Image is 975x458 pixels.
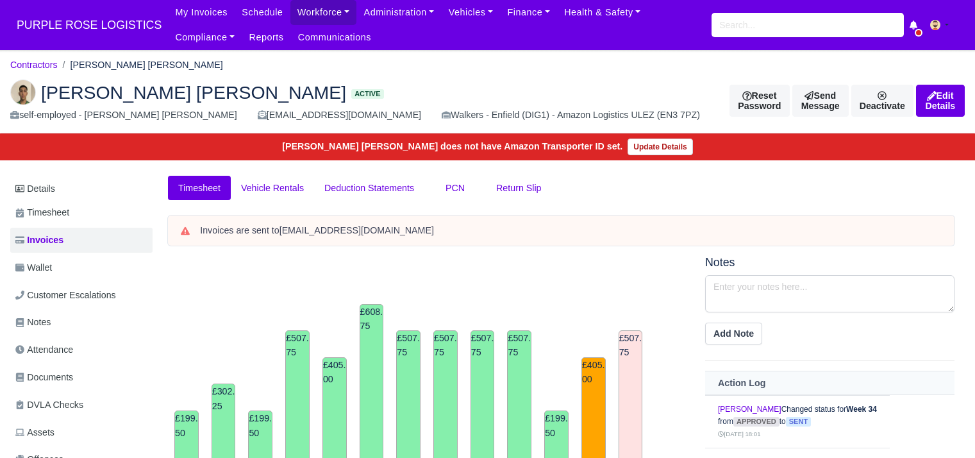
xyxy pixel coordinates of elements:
[15,233,63,248] span: Invoices
[10,177,153,201] a: Details
[10,12,168,38] span: PURPLE ROSE LOGISTICS
[10,255,153,280] a: Wallet
[786,417,811,427] span: sent
[15,425,54,440] span: Assets
[916,85,965,117] a: Edit Details
[58,58,223,72] li: [PERSON_NAME] [PERSON_NAME]
[851,85,913,117] a: Deactivate
[718,430,760,437] small: [DATE] 18:01
[442,108,700,123] div: Walkers - Enfield (DIG1) - Amazon Logistics ULEZ (EN3 7PZ)
[10,337,153,362] a: Attendance
[486,176,551,201] a: Return Slip
[15,343,73,357] span: Attendance
[10,228,153,253] a: Invoices
[15,205,69,220] span: Timesheet
[729,85,790,117] button: Reset Password
[279,225,434,235] strong: [EMAIL_ADDRESS][DOMAIN_NAME]
[168,25,242,50] a: Compliance
[258,108,421,123] div: [EMAIL_ADDRESS][DOMAIN_NAME]
[10,13,168,38] a: PURPLE ROSE LOGISTICS
[41,83,346,101] span: [PERSON_NAME] [PERSON_NAME]
[718,405,781,414] a: [PERSON_NAME]
[424,176,486,201] a: PCN
[15,398,83,412] span: DVLA Checks
[846,405,877,414] strong: Week 34
[15,315,51,330] span: Notes
[242,25,290,50] a: Reports
[712,13,904,37] input: Search...
[10,200,153,225] a: Timesheet
[314,176,424,201] a: Deduction Statements
[733,417,779,427] span: approved
[10,420,153,445] a: Assets
[792,85,849,117] a: Send Message
[10,283,153,308] a: Customer Escalations
[291,25,379,50] a: Communications
[231,176,314,201] a: Vehicle Rentals
[15,260,52,275] span: Wallet
[168,176,231,201] a: Timesheet
[10,310,153,335] a: Notes
[10,108,237,123] div: self-employed - [PERSON_NAME] [PERSON_NAME]
[15,370,73,385] span: Documents
[705,395,890,448] td: Changed status for from to
[705,256,954,269] h5: Notes
[351,89,383,99] span: Active
[10,60,58,70] a: Contractors
[1,69,974,133] div: Mohammed Hamza Hussain
[200,225,942,237] div: Invoices are sent to
[10,393,153,418] a: DVLA Checks
[10,365,153,390] a: Documents
[628,139,692,155] a: Update Details
[15,288,116,303] span: Customer Escalations
[705,371,954,395] th: Action Log
[705,323,762,344] button: Add Note
[911,396,975,458] iframe: Chat Widget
